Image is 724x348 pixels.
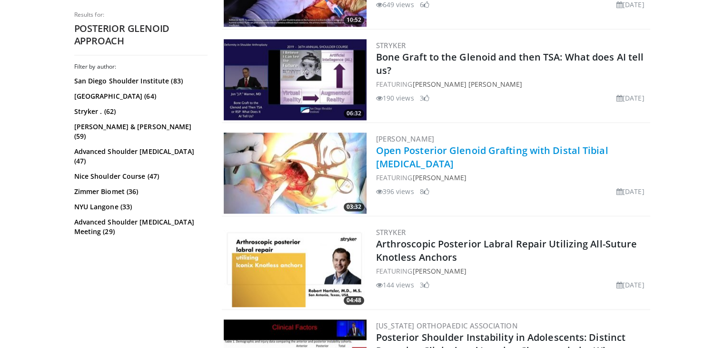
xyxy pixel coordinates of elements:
[74,63,208,71] h3: Filter by author:
[376,266,648,276] div: FEATURING
[376,93,414,103] li: 190 views
[224,226,367,307] a: 04:48
[376,280,414,290] li: 144 views
[224,133,367,214] a: 03:32
[376,227,406,237] a: Stryker
[74,122,205,141] a: [PERSON_NAME] & [PERSON_NAME] (59)
[412,266,466,276] a: [PERSON_NAME]
[616,93,645,103] li: [DATE]
[420,186,429,196] li: 8
[616,280,645,290] li: [DATE]
[74,11,208,19] p: Results for:
[224,39,367,120] img: 2fe98b9b-57e2-46a3-a8ae-c8f1b1498471.300x170_q85_crop-smart_upscale.jpg
[420,280,429,290] li: 3
[376,321,518,330] a: [US_STATE] Orthopaedic Association
[344,109,364,118] span: 06:32
[376,144,608,170] a: Open Posterior Glenoid Grafting with Distal Tibial [MEDICAL_DATA]
[224,133,367,214] img: 6e00c62e-3c02-4196-9dfa-0f77e6067dc6.300x170_q85_crop-smart_upscale.jpg
[376,186,414,196] li: 396 views
[74,147,205,166] a: Advanced Shoulder [MEDICAL_DATA] (47)
[74,22,208,47] h2: POSTERIOR GLENOID APPROACH
[376,41,406,50] a: Stryker
[74,172,205,181] a: Nice Shoulder Course (47)
[224,226,367,307] img: d2f6a426-04ef-449f-8186-4ca5fc42937c.300x170_q85_crop-smart_upscale.jpg
[376,134,435,143] a: [PERSON_NAME]
[376,173,648,183] div: FEATURING
[344,16,364,24] span: 10:52
[74,76,205,86] a: San Diego Shoulder Institute (83)
[412,173,466,182] a: [PERSON_NAME]
[376,51,644,77] a: Bone Graft to the Glenoid and then TSA: What does AI tell us?
[74,107,205,116] a: Stryker . (62)
[412,80,522,89] a: [PERSON_NAME] [PERSON_NAME]
[376,79,648,89] div: FEATURING
[344,296,364,305] span: 04:48
[344,203,364,211] span: 03:32
[74,92,205,101] a: [GEOGRAPHIC_DATA] (64)
[74,187,205,196] a: Zimmer Biomet (36)
[224,39,367,120] a: 06:32
[376,237,637,264] a: Arthroscopic Posterior Labral Repair Utilizing All-Suture Knotless Anchors
[74,202,205,212] a: NYU Langone (33)
[616,186,645,196] li: [DATE]
[74,217,205,236] a: Advanced Shoulder [MEDICAL_DATA] Meeting (29)
[420,93,429,103] li: 3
